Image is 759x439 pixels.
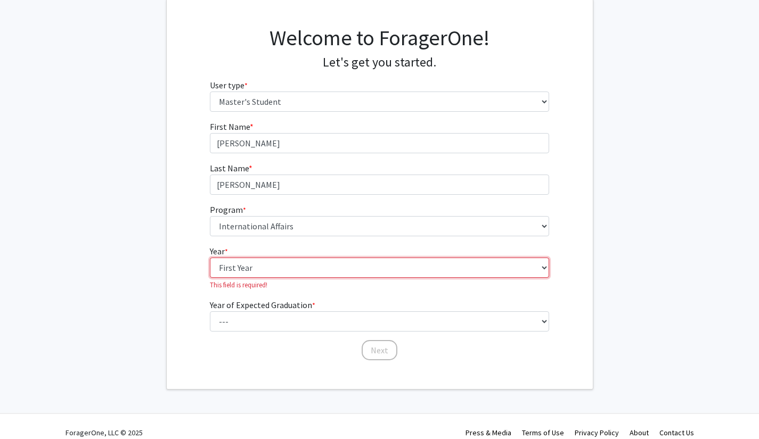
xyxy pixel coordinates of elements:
a: Privacy Policy [575,428,619,437]
p: This field is required! [210,280,549,290]
button: Next [362,340,397,360]
span: First Name [210,121,250,132]
a: About [630,428,649,437]
a: Contact Us [659,428,694,437]
label: Year of Expected Graduation [210,299,315,311]
span: Last Name [210,163,249,173]
h4: Let's get you started. [210,55,549,70]
a: Terms of Use [522,428,564,437]
label: Program [210,203,246,216]
iframe: Chat [8,391,45,431]
a: Press & Media [466,428,511,437]
h1: Welcome to ForagerOne! [210,25,549,51]
label: User type [210,79,248,92]
label: Year [210,245,228,258]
